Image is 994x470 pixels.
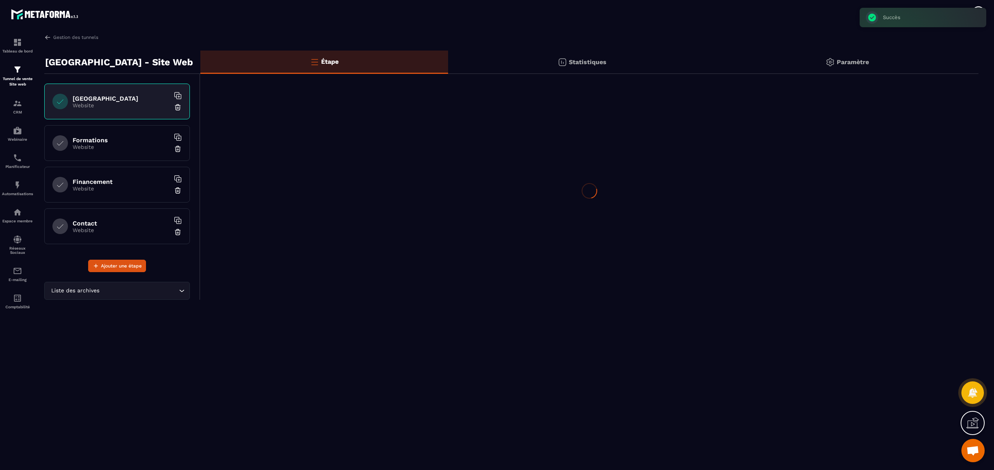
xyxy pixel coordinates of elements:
img: logo [11,7,81,21]
img: stats.20deebd0.svg [558,58,567,67]
p: E-mailing [2,278,33,282]
img: formation [13,99,22,108]
h6: Contact [73,220,170,227]
p: Tableau de bord [2,49,33,53]
p: Webinaire [2,137,33,142]
img: arrow [44,34,51,41]
a: automationsautomationsWebinaire [2,120,33,147]
img: setting-gr.5f69749f.svg [825,58,835,67]
p: Website [73,102,170,108]
img: formation [13,38,22,47]
a: formationformationTunnel de vente Site web [2,59,33,93]
p: Tunnel de vente Site web [2,76,33,87]
p: Réseaux Sociaux [2,246,33,255]
a: automationsautomationsEspace membre [2,202,33,229]
img: automations [13,208,22,217]
p: Planificateur [2,164,33,169]
input: Search for option [101,287,177,295]
h6: [GEOGRAPHIC_DATA] [73,95,170,102]
img: accountant [13,294,22,303]
img: trash [174,103,182,111]
p: [GEOGRAPHIC_DATA] - Site Web [45,54,193,70]
div: Ouvrir le chat [961,439,985,462]
button: Ajouter une étape [88,260,146,272]
p: CRM [2,110,33,114]
img: automations [13,180,22,190]
a: formationformationTableau de bord [2,32,33,59]
p: Website [73,227,170,233]
h6: Formations [73,136,170,144]
img: scheduler [13,153,22,162]
img: formation [13,65,22,74]
img: bars-o.4a397970.svg [310,57,319,66]
a: schedulerschedulerPlanificateur [2,147,33,175]
a: automationsautomationsAutomatisations [2,175,33,202]
a: emailemailE-mailing [2,260,33,288]
img: automations [13,126,22,135]
h6: Financement [73,178,170,185]
img: social-network [13,235,22,244]
p: Espace membre [2,219,33,223]
span: Ajouter une étape [101,262,142,270]
a: formationformationCRM [2,93,33,120]
img: email [13,266,22,276]
p: Website [73,144,170,150]
img: trash [174,228,182,236]
img: trash [174,145,182,153]
a: Gestion des tunnels [44,34,98,41]
p: Paramètre [837,58,869,66]
span: Liste des archives [49,287,101,295]
p: Website [73,185,170,192]
p: Statistiques [569,58,606,66]
p: Comptabilité [2,305,33,309]
p: Automatisations [2,192,33,196]
a: social-networksocial-networkRéseaux Sociaux [2,229,33,260]
p: Étape [321,58,339,65]
a: accountantaccountantComptabilité [2,288,33,315]
img: trash [174,187,182,194]
div: Search for option [44,282,190,300]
